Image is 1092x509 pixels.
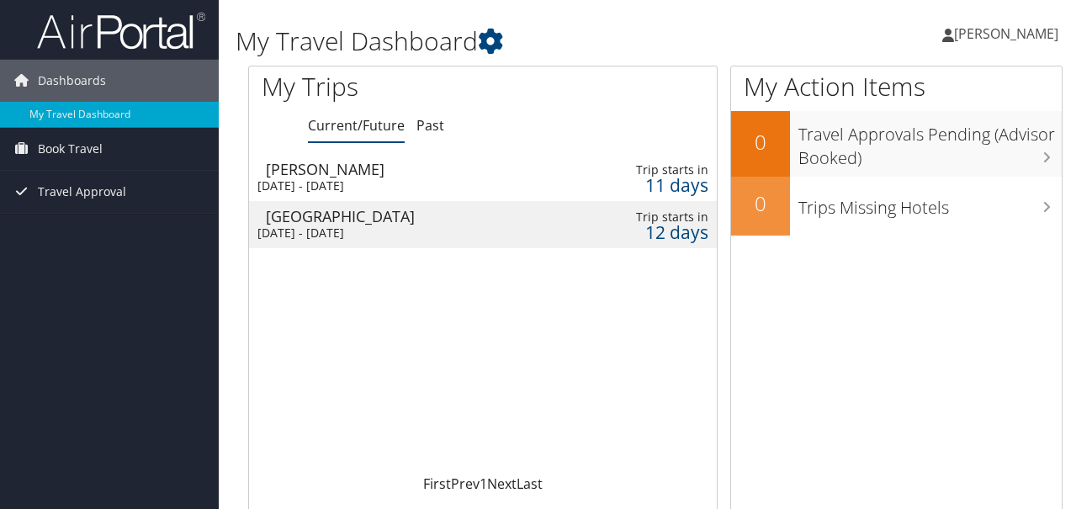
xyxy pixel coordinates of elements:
[942,8,1075,59] a: [PERSON_NAME]
[38,171,126,213] span: Travel Approval
[731,111,1062,176] a: 0Travel Approvals Pending (Advisor Booked)
[257,178,555,194] div: [DATE] - [DATE]
[423,475,451,493] a: First
[487,475,517,493] a: Next
[37,11,205,50] img: airportal-logo.png
[257,225,555,241] div: [DATE] - [DATE]
[38,128,103,170] span: Book Travel
[731,177,1062,236] a: 0Trips Missing Hotels
[266,162,564,177] div: [PERSON_NAME]
[236,24,795,59] h1: My Travel Dashboard
[614,209,708,225] div: Trip starts in
[416,116,444,135] a: Past
[614,162,708,178] div: Trip starts in
[798,188,1062,220] h3: Trips Missing Hotels
[614,178,708,193] div: 11 days
[731,128,790,156] h2: 0
[262,69,510,104] h1: My Trips
[517,475,543,493] a: Last
[308,116,405,135] a: Current/Future
[731,189,790,218] h2: 0
[614,225,708,240] div: 12 days
[38,60,106,102] span: Dashboards
[480,475,487,493] a: 1
[798,114,1062,170] h3: Travel Approvals Pending (Advisor Booked)
[731,69,1062,104] h1: My Action Items
[954,24,1058,43] span: [PERSON_NAME]
[451,475,480,493] a: Prev
[266,209,564,224] div: [GEOGRAPHIC_DATA]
